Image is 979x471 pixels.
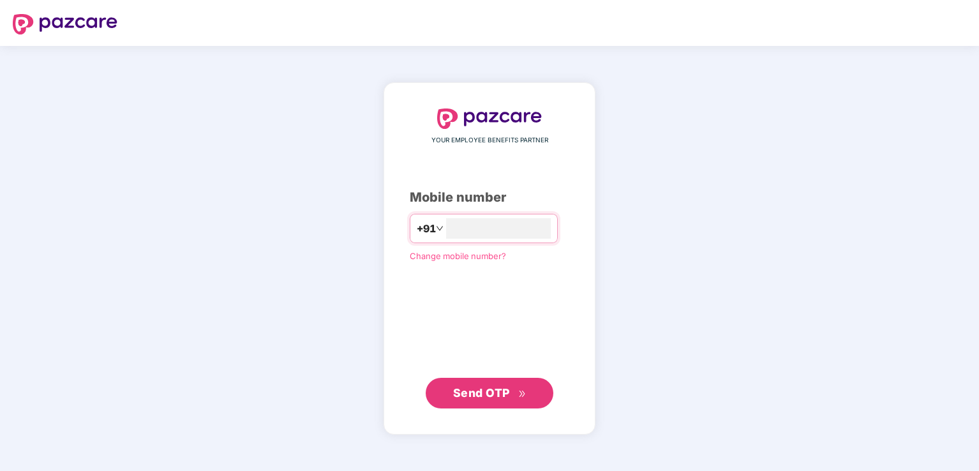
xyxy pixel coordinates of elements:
[518,390,527,398] span: double-right
[436,225,444,232] span: down
[417,221,436,237] span: +91
[437,108,542,129] img: logo
[13,14,117,34] img: logo
[431,135,548,146] span: YOUR EMPLOYEE BENEFITS PARTNER
[453,386,510,400] span: Send OTP
[426,378,553,408] button: Send OTPdouble-right
[410,251,506,261] a: Change mobile number?
[410,188,569,207] div: Mobile number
